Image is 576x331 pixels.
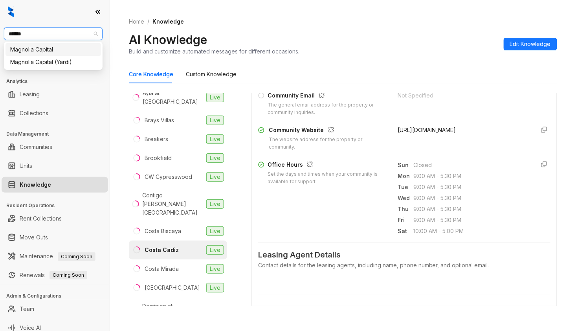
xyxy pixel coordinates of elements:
[6,43,101,56] div: Magnolia Capital
[2,105,108,121] li: Collections
[145,283,200,292] div: [GEOGRAPHIC_DATA]
[147,17,149,26] li: /
[398,172,414,180] span: Mon
[129,70,173,79] div: Core Knowledge
[398,216,414,224] span: Fri
[2,53,108,68] li: Leads
[414,183,528,191] span: 9:00 AM - 5:30 PM
[8,6,14,17] img: logo
[268,91,389,101] div: Community Email
[186,70,237,79] div: Custom Knowledge
[398,183,414,191] span: Tue
[258,249,550,261] span: Leasing Agent Details
[268,171,389,186] div: Set the days and times when your community is available for support
[414,194,528,202] span: 9:00 AM - 5:30 PM
[20,211,62,226] a: Rent Collections
[145,265,179,273] div: Costa Mirada
[145,227,181,235] div: Costa Biscaya
[206,245,224,255] span: Live
[145,246,179,254] div: Costa Cadiz
[6,78,110,85] h3: Analytics
[510,40,551,48] span: Edit Knowledge
[398,127,456,133] span: [URL][DOMAIN_NAME]
[127,17,146,26] a: Home
[206,116,224,125] span: Live
[206,283,224,292] span: Live
[414,227,528,235] span: 10:00 AM - 5:00 PM
[50,271,87,280] span: Coming Soon
[2,301,108,317] li: Team
[504,38,557,50] button: Edit Knowledge
[206,93,224,102] span: Live
[414,161,528,169] span: Closed
[398,227,414,235] span: Sat
[10,45,96,54] div: Magnolia Capital
[20,139,52,155] a: Communities
[145,135,168,143] div: Breakers
[20,86,40,102] a: Leasing
[414,172,528,180] span: 9:00 AM - 5:30 PM
[2,139,108,155] li: Communities
[414,205,528,213] span: 9:00 AM - 5:30 PM
[398,194,414,202] span: Wed
[6,292,110,300] h3: Admin & Configurations
[6,202,110,209] h3: Resident Operations
[143,89,203,106] div: Ayla at [GEOGRAPHIC_DATA]
[206,172,224,182] span: Live
[129,47,299,55] div: Build and customize automated messages for different occasions.
[414,216,528,224] span: 9:00 AM - 5:30 PM
[142,302,203,319] div: Dominion at [GEOGRAPHIC_DATA]
[2,86,108,102] li: Leasing
[10,58,96,66] div: Magnolia Capital (Yardi)
[145,173,192,181] div: CW Cypresswood
[269,136,389,151] div: The website address for the property or community.
[206,264,224,274] span: Live
[58,252,95,261] span: Coming Soon
[258,261,550,270] div: Contact details for the leasing agents, including name, phone number, and optional email.
[206,134,224,144] span: Live
[145,116,174,125] div: Brays Villas
[152,18,184,25] span: Knowledge
[145,154,172,162] div: Brookfield
[2,158,108,174] li: Units
[6,56,101,68] div: Magnolia Capital (Yardi)
[20,105,48,121] a: Collections
[268,101,389,116] div: The general email address for the property or community inquiries.
[258,305,550,317] div: Custom Knowledge
[206,199,224,209] span: Live
[20,177,51,193] a: Knowledge
[2,230,108,245] li: Move Outs
[129,32,207,47] h2: AI Knowledge
[206,226,224,236] span: Live
[2,211,108,226] li: Rent Collections
[20,301,34,317] a: Team
[2,267,108,283] li: Renewals
[206,153,224,163] span: Live
[398,161,414,169] span: Sun
[268,160,389,171] div: Office Hours
[269,126,389,136] div: Community Website
[398,91,528,100] div: Not Specified
[6,131,110,138] h3: Data Management
[2,177,108,193] li: Knowledge
[20,230,48,245] a: Move Outs
[142,191,203,217] div: Contigo [PERSON_NAME][GEOGRAPHIC_DATA]
[20,267,87,283] a: RenewalsComing Soon
[2,248,108,264] li: Maintenance
[398,205,414,213] span: Thu
[20,158,32,174] a: Units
